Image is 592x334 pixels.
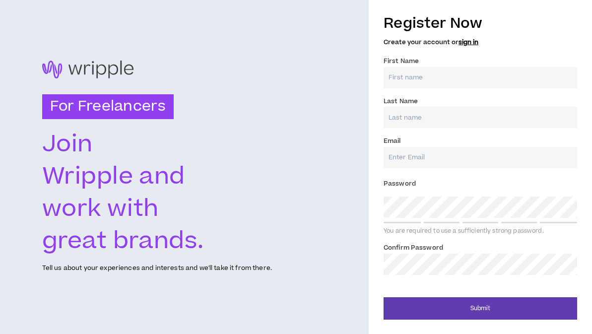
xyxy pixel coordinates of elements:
[42,94,174,119] h3: For Freelancers
[42,192,159,225] text: work with
[42,160,185,193] text: Wripple and
[384,297,577,320] button: Submit
[42,264,272,273] p: Tell us about your experiences and interests and we'll take it from there.
[384,107,577,128] input: Last name
[384,179,416,188] span: Password
[384,133,401,149] label: Email
[384,227,577,235] div: You are required to use a sufficiently strong password.
[384,93,418,109] label: Last Name
[384,53,419,69] label: First Name
[384,39,577,46] h5: Create your account or
[384,13,577,34] h3: Register Now
[42,128,93,161] text: Join
[384,67,577,88] input: First name
[384,147,577,168] input: Enter Email
[42,224,204,258] text: great brands.
[384,240,443,256] label: Confirm Password
[459,38,478,47] a: sign in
